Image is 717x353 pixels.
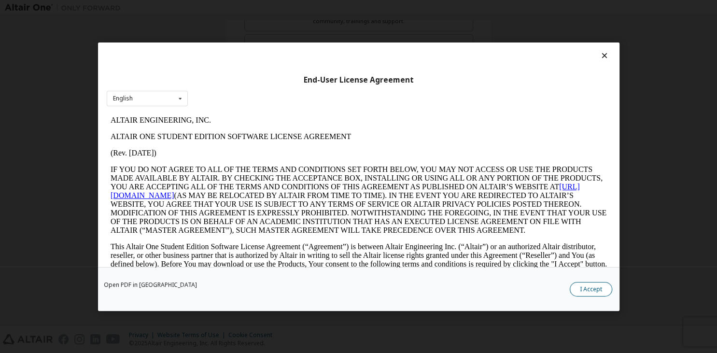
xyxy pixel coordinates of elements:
p: (Rev. [DATE]) [4,37,500,45]
p: ALTAIR ONE STUDENT EDITION SOFTWARE LICENSE AGREEMENT [4,20,500,29]
a: [URL][DOMAIN_NAME] [4,71,473,87]
div: End-User License Agreement [107,75,611,85]
p: IF YOU DO NOT AGREE TO ALL OF THE TERMS AND CONDITIONS SET FORTH BELOW, YOU MAY NOT ACCESS OR USE... [4,53,500,123]
p: This Altair One Student Edition Software License Agreement (“Agreement”) is between Altair Engine... [4,130,500,165]
p: ALTAIR ENGINEERING, INC. [4,4,500,13]
button: I Accept [570,282,612,296]
a: Open PDF in [GEOGRAPHIC_DATA] [104,282,197,287]
div: English [113,96,133,101]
